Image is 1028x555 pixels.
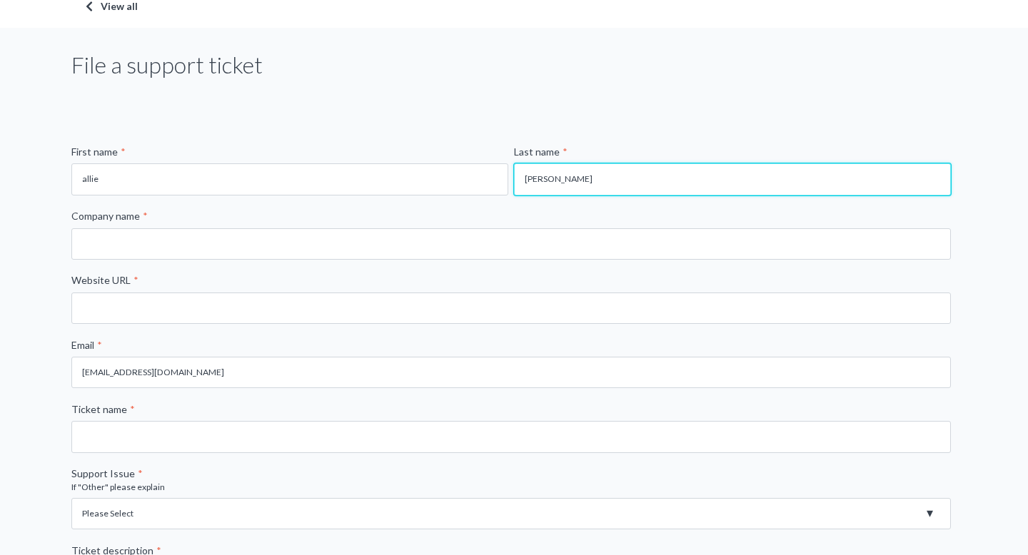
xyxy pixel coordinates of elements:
[71,467,135,479] span: Support Issue
[514,146,560,158] span: Last name
[71,146,118,158] span: First name
[71,210,140,222] span: Company name
[71,49,263,81] h1: File a support ticket
[71,481,957,493] legend: If "Other" please explain
[71,339,94,351] span: Email
[71,274,131,286] span: Website URL
[71,403,127,415] span: Ticket name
